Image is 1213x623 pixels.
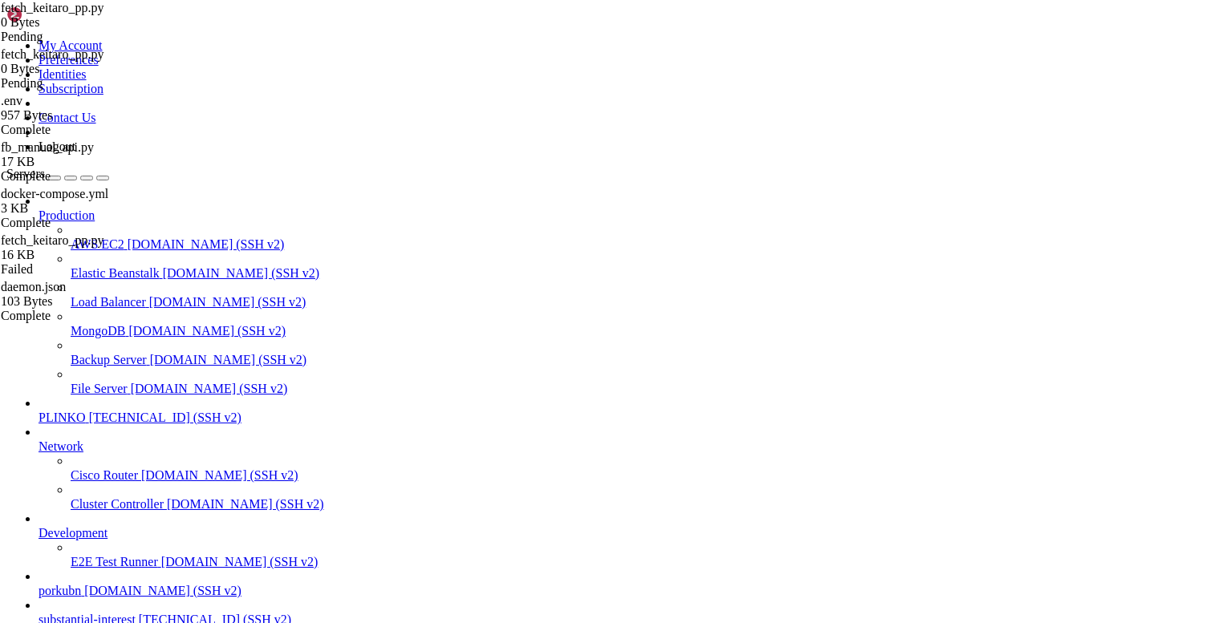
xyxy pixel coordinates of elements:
span: docker-compose.yml [1,187,108,200]
x-row: * Documentation: [URL][DOMAIN_NAME] [6,33,1003,47]
span: .env [1,94,22,107]
x-row: See [URL][DOMAIN_NAME] or run: sudo pro status [6,340,1003,354]
x-row: Last login: [DATE] from [TECHNICAL_ID] [6,419,1003,433]
div: Failed [1,262,161,277]
x-row: System load: 0.0 Processes: 152 [6,113,1003,127]
div: 17 KB [1,155,161,169]
x-row: To see these additional updates run: apt list --upgradable [6,300,1003,314]
div: 0 Bytes [1,62,161,76]
x-row: Swap usage: 35% IPv6 address for ens3: [TECHNICAL_ID] [6,153,1003,167]
x-row: 18 of these updates are standard security updates. [6,286,1003,300]
div: Pending [1,30,161,44]
x-row: Usage of /: 29.2% of 29.44GB Users logged in: 1 [6,127,1003,140]
x-row: Memory usage: 65% IPv4 address for ens3: [TECHNICAL_ID] [6,140,1003,153]
div: 3 KB [1,201,161,216]
div: (28, 32) [196,433,202,447]
div: 0 Bytes [1,15,161,30]
span: fetch_keitaro_pp.py [1,1,161,30]
span: fetch_keitaro_pp.py [1,233,103,247]
x-row: * Management: [URL][DOMAIN_NAME] [6,47,1003,60]
span: .env [1,94,161,123]
x-row: root@substantialinterest:~# [6,433,1003,447]
div: Complete [1,169,161,184]
div: Complete [1,309,161,323]
x-row: Enable ESM Apps to receive additional future security updates. [6,326,1003,340]
x-row: 32 updates can be applied immediately. [6,273,1003,287]
x-row: The list of available updates is more than a week old. [6,380,1003,394]
x-row: just raised the bar for easy, resilient and secure K8s cluster deployment. [6,193,1003,207]
span: daemon.json [1,280,161,309]
x-row: * Strictly confined Kubernetes makes edge and IoT secure. Learn how MicroK8s [6,180,1003,193]
span: docker-compose.yml [1,187,161,216]
span: fetch_keitaro_pp.py [1,233,161,262]
span: fetch_keitaro_pp.py [1,1,103,14]
span: daemon.json [1,280,66,293]
div: 16 KB [1,248,161,262]
span: fb_manual_api.py [1,140,94,154]
x-row: Expanded Security Maintenance for Applications is not enabled. [6,246,1003,260]
div: 957 Bytes [1,108,161,123]
span: fetch_keitaro_pp.py [1,47,103,61]
x-row: * Support: [URL][DOMAIN_NAME] [6,60,1003,74]
div: Pending [1,76,161,91]
x-row: To check for new updates run: sudo apt update [6,393,1003,407]
div: 103 Bytes [1,294,161,309]
span: fetch_keitaro_pp.py [1,47,161,76]
x-row: Welcome to Ubuntu 24.04.2 LTS (GNU/Linux 6.8.0-64-generic x86_64) [6,6,1003,20]
x-row: System information as of [DATE] [6,87,1003,100]
div: Complete [1,216,161,230]
span: fb_manual_api.py [1,140,161,169]
div: Complete [1,123,161,137]
x-row: [URL][DOMAIN_NAME] [6,220,1003,233]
